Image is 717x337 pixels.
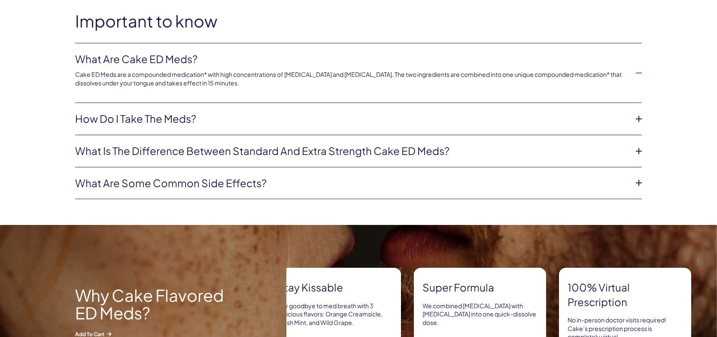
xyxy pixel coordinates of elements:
[568,280,683,309] strong: 100% virtual prescription
[75,144,628,158] a: What is the difference between Standard and Extra Strength Cake ED meds?
[422,302,538,327] p: We combined [MEDICAL_DATA] with [MEDICAL_DATA] into one quick-dissolve dose.
[75,12,642,30] h2: Important to know
[277,302,392,327] p: Say goodbye to med breath with 3 delicious flavors: Orange Creamsicle, Fresh Mint, and Wild Grape.
[75,286,230,322] h2: Why Cake Flavored ED Meds?
[277,280,392,295] strong: Stay Kissable
[75,176,628,191] a: What are some common side effects?
[75,70,628,87] p: Cake ED Meds are a compounded medication* with high concentrations of [MEDICAL_DATA] and [MEDICAL...
[75,112,628,126] a: How do I take the meds?
[422,280,538,295] strong: Super formula
[75,52,628,67] a: What are Cake ED Meds?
